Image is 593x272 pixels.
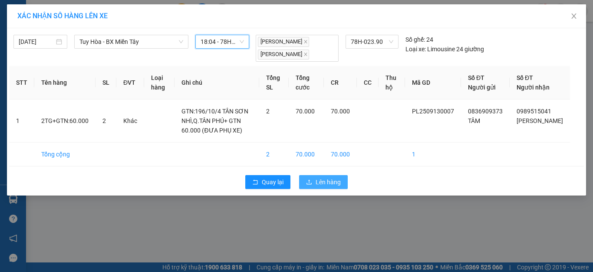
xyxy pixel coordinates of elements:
[517,117,563,124] span: [PERSON_NAME]
[379,66,405,100] th: Thu hộ
[4,4,35,35] img: logo.jpg
[517,74,533,81] span: Số ĐT
[181,108,248,134] span: GTN:196/10/4 TÂN SƠN NHÌ,Q.TÂN PHÚ+ GTN 60.000 (ĐƯA PHỤ XE)
[331,108,350,115] span: 70.000
[296,108,315,115] span: 70.000
[96,66,116,100] th: SL
[259,66,289,100] th: Tổng SL
[299,175,348,189] button: uploadLên hàng
[34,66,96,100] th: Tên hàng
[303,40,308,44] span: close
[468,84,496,91] span: Người gửi
[201,35,244,48] span: 18:04 - 78H-023.90
[178,39,184,44] span: down
[34,143,96,166] td: Tổng cộng
[262,177,283,187] span: Quay lại
[9,66,34,100] th: STT
[517,108,551,115] span: 0989515041
[324,143,357,166] td: 70.000
[405,44,426,54] span: Loại xe:
[258,37,309,47] span: [PERSON_NAME]
[60,47,115,66] li: VP [PERSON_NAME] (BXMT)
[405,35,433,44] div: 24
[405,44,484,54] div: Limousine 24 giường
[289,143,324,166] td: 70.000
[116,100,144,143] td: Khác
[324,66,357,100] th: CR
[468,74,484,81] span: Số ĐT
[175,66,259,100] th: Ghi chú
[412,108,454,115] span: PL2509130007
[19,37,54,46] input: 13/09/2025
[468,117,480,124] span: TÂM
[289,66,324,100] th: Tổng cước
[102,117,106,124] span: 2
[34,100,96,143] td: 2TG+GTN:60.000
[258,50,309,60] span: [PERSON_NAME]
[144,66,175,100] th: Loại hàng
[570,13,577,20] span: close
[259,143,289,166] td: 2
[266,108,270,115] span: 2
[405,35,425,44] span: Số ghế:
[252,179,258,186] span: rollback
[405,66,461,100] th: Mã GD
[405,143,461,166] td: 1
[316,177,341,187] span: Lên hàng
[17,12,108,20] span: XÁC NHẬN SỐ HÀNG LÊN XE
[351,35,393,48] span: 78H-023.90
[468,108,503,115] span: 0836909373
[306,179,312,186] span: upload
[4,47,60,76] li: VP [GEOGRAPHIC_DATA]
[79,35,183,48] span: Tuy Hòa - BX Miền Tây
[116,66,144,100] th: ĐVT
[4,4,126,37] li: Xe khách Mộc Thảo
[303,52,308,56] span: close
[517,84,550,91] span: Người nhận
[562,4,586,29] button: Close
[245,175,290,189] button: rollbackQuay lại
[9,100,34,143] td: 1
[357,66,379,100] th: CC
